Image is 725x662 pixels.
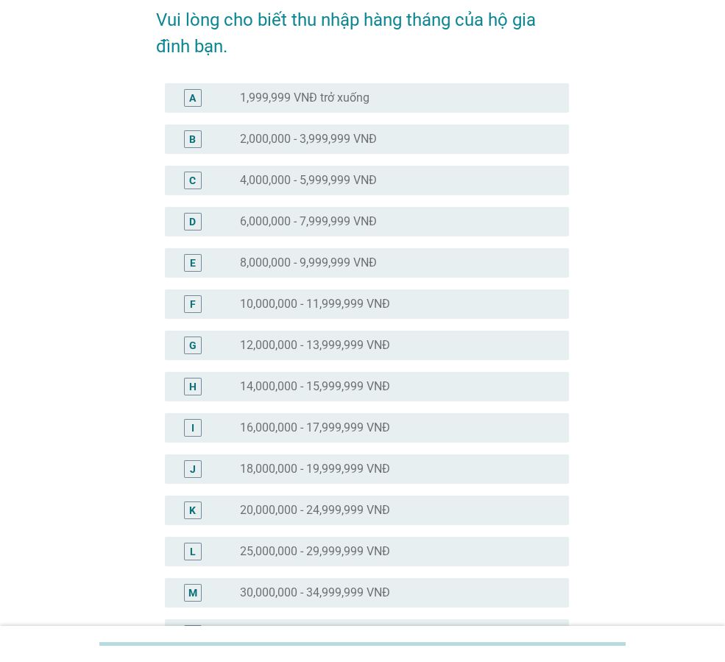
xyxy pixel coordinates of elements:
label: 10,000,000 - 11,999,999 VNĐ [240,297,390,311]
label: 14,000,000 - 15,999,999 VNĐ [240,379,390,394]
div: D [189,214,196,229]
div: L [190,543,196,559]
label: 12,000,000 - 13,999,999 VNĐ [240,338,390,353]
div: C [189,172,196,188]
label: 20,000,000 - 24,999,999 VNĐ [240,503,390,518]
div: H [189,378,197,394]
div: B [189,131,196,147]
label: 8,000,000 - 9,999,999 VNĐ [240,256,377,270]
div: I [191,420,194,435]
label: 30,000,000 - 34,999,999 VNĐ [240,585,390,600]
div: K [189,502,196,518]
div: F [190,296,196,311]
div: A [189,90,196,105]
label: 16,000,000 - 17,999,999 VNĐ [240,420,390,435]
div: E [190,255,196,270]
div: G [189,337,197,353]
div: M [188,585,197,600]
label: 6,000,000 - 7,999,999 VNĐ [240,214,377,229]
div: J [190,461,196,476]
label: 4,000,000 - 5,999,999 VNĐ [240,173,377,188]
label: 18,000,000 - 19,999,999 VNĐ [240,462,390,476]
label: 1,999,999 VNĐ trở xuống [240,91,369,105]
label: 25,000,000 - 29,999,999 VNĐ [240,544,390,559]
label: 2,000,000 - 3,999,999 VNĐ [240,132,377,147]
